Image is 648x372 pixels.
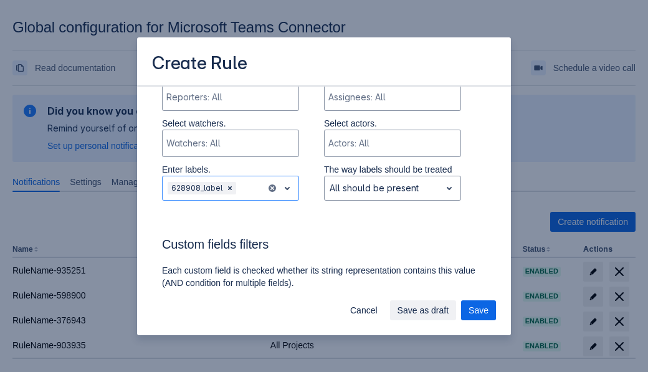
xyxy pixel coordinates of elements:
div: Remove 628908_label [224,182,236,194]
span: open [280,181,295,196]
p: Select watchers. [162,117,299,130]
p: The way labels should be treated [324,163,461,176]
div: 628908_label [168,182,224,194]
span: open [442,181,457,196]
button: Cancel [343,300,385,320]
h3: Custom fields filters [162,237,486,257]
span: Save as draft [398,300,449,320]
button: Save [461,300,496,320]
span: Clear [225,183,235,193]
span: Cancel [350,300,378,320]
div: Scrollable content [137,85,511,292]
button: Save as draft [390,300,457,320]
button: clear [267,183,277,193]
p: Enter labels. [162,163,299,176]
span: Save [469,300,488,320]
h3: Create Rule [152,52,247,77]
p: Select actors. [324,117,461,130]
p: Each custom field is checked whether its string representation contains this value (AND condition... [162,264,486,289]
